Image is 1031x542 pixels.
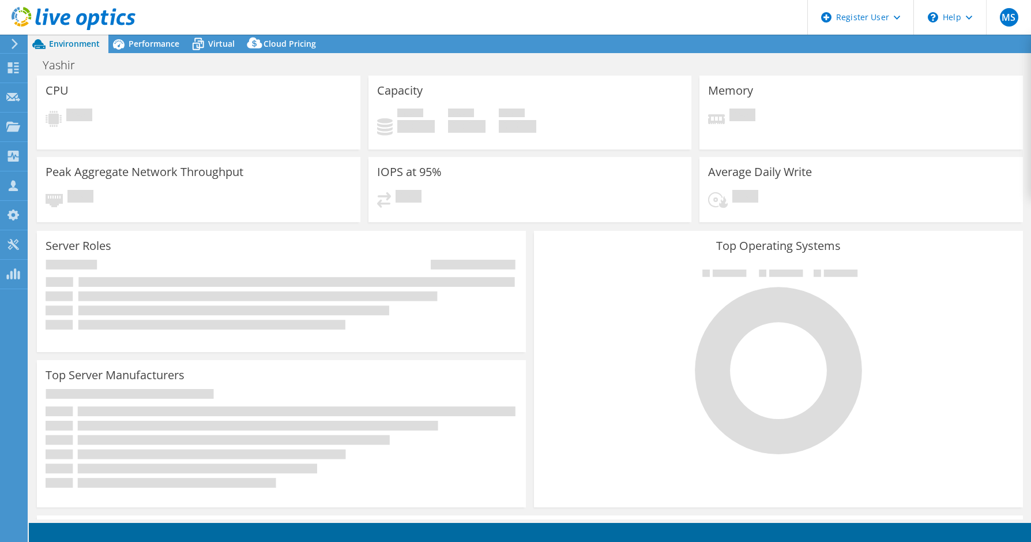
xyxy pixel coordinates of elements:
h3: Top Operating Systems [543,240,1014,252]
span: Environment [49,38,100,49]
h4: 0 GiB [499,120,536,133]
span: Pending [66,109,92,124]
span: Total [499,109,525,120]
span: Performance [129,38,179,49]
h3: Top Server Manufacturers [46,369,185,382]
span: Free [448,109,474,120]
span: MS [1000,8,1018,27]
span: Pending [67,190,93,205]
h4: 0 GiB [397,120,435,133]
h3: Average Daily Write [708,166,812,178]
h3: IOPS at 95% [377,166,442,178]
h1: Yashir [37,59,93,72]
span: Cloud Pricing [264,38,316,49]
h3: Server Roles [46,240,111,252]
h3: CPU [46,84,69,97]
h3: Memory [708,84,753,97]
span: Virtual [208,38,235,49]
svg: \n [928,12,938,23]
h3: Capacity [377,84,423,97]
span: Used [397,109,423,120]
span: Pending [732,190,758,205]
span: Pending [729,109,755,124]
span: Pending [396,190,422,205]
h3: Peak Aggregate Network Throughput [46,166,243,178]
h4: 0 GiB [448,120,486,133]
